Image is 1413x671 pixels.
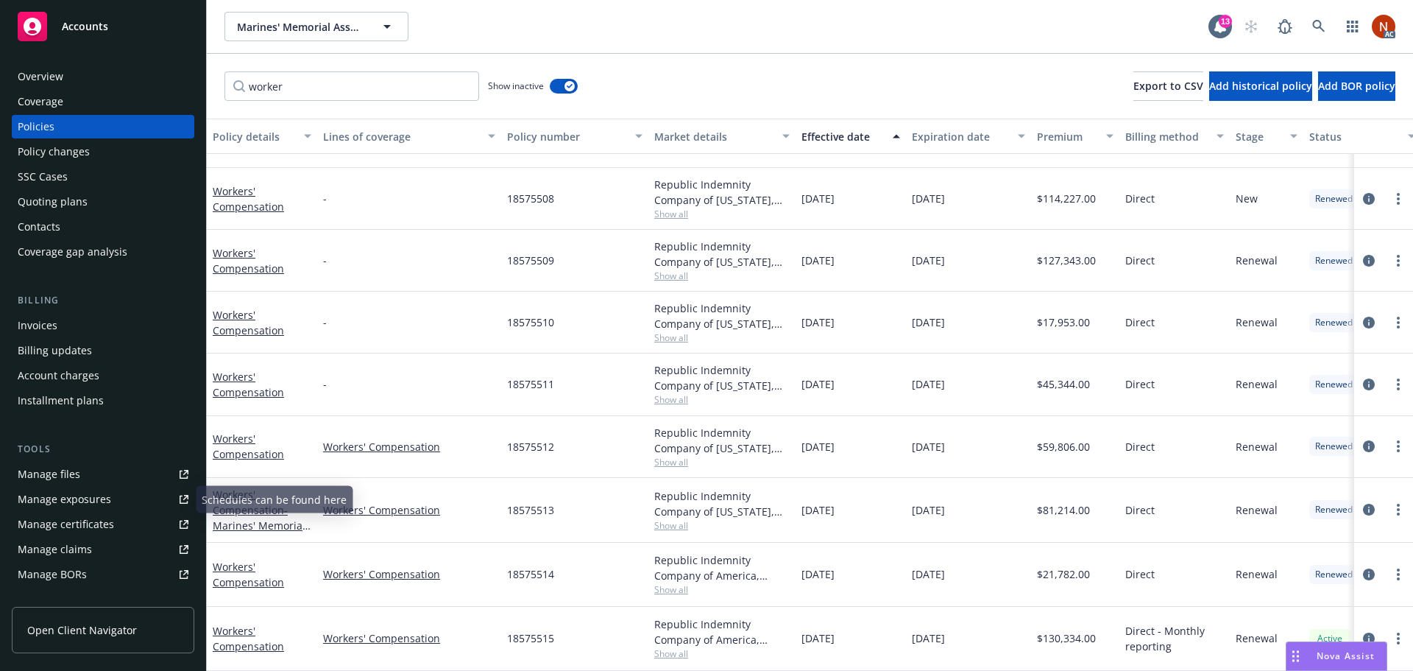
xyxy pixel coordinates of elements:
[18,364,99,387] div: Account charges
[213,624,284,653] a: Workers' Compensation
[323,191,327,206] span: -
[213,370,284,399] a: Workers' Compensation
[1236,566,1278,582] span: Renewal
[213,503,311,548] span: - Marines' Memorial Association
[507,191,554,206] span: 18575508
[1318,79,1395,93] span: Add BOR policy
[801,376,835,392] span: [DATE]
[654,270,790,282] span: Show all
[12,215,194,239] a: Contacts
[12,538,194,561] a: Manage claims
[18,513,114,536] div: Manage certificates
[323,566,495,582] a: Workers' Compensation
[1389,438,1407,455] a: more
[18,538,92,561] div: Manage claims
[801,630,835,646] span: [DATE]
[1315,378,1353,391] span: Renewed
[18,140,90,164] div: Policy changes
[507,315,554,330] span: 18575510
[1360,190,1378,208] a: circleInformation
[1338,12,1367,41] a: Switch app
[12,240,194,264] a: Coverage gap analysis
[18,65,63,88] div: Overview
[1236,315,1278,330] span: Renewal
[12,488,194,511] a: Manage exposures
[12,339,194,362] a: Billing updates
[18,488,111,511] div: Manage exposures
[12,140,194,164] a: Policy changes
[1309,129,1399,144] div: Status
[1037,253,1096,268] span: $127,343.00
[654,616,790,647] div: Republic Indemnity Company of America, [GEOGRAPHIC_DATA] Indemnity
[507,253,554,268] span: 18575509
[18,314,57,337] div: Invoices
[1315,254,1353,267] span: Renewed
[12,442,194,457] div: Tools
[501,119,648,154] button: Policy number
[1125,315,1155,330] span: Direct
[1360,501,1378,519] a: circleInformation
[654,301,790,331] div: Republic Indemnity Company of [US_STATE], [GEOGRAPHIC_DATA] Indemnity
[912,376,945,392] span: [DATE]
[18,165,68,189] div: SSC Cases
[1037,439,1090,454] span: $59,806.00
[12,293,194,308] div: Billing
[507,502,554,518] span: 18575513
[1125,566,1155,582] span: Direct
[213,308,284,337] a: Workers' Compensation
[323,630,495,646] a: Workers' Compensation
[12,389,194,412] a: Installment plans
[18,339,92,362] div: Billing updates
[507,566,554,582] span: 18575514
[18,90,63,113] div: Coverage
[12,513,194,536] a: Manage certificates
[1318,71,1395,101] button: Add BOR policy
[1315,440,1353,453] span: Renewed
[654,239,790,270] div: Republic Indemnity Company of [US_STATE], [GEOGRAPHIC_DATA] Indemnity
[1125,623,1224,654] span: Direct - Monthly reporting
[1286,642,1305,670] div: Drag to move
[1209,79,1312,93] span: Add historical policy
[1230,119,1303,154] button: Stage
[1315,192,1353,205] span: Renewed
[654,425,790,456] div: Republic Indemnity Company of [US_STATE], [GEOGRAPHIC_DATA] Indemnity
[323,253,327,268] span: -
[801,439,835,454] span: [DATE]
[801,129,884,144] div: Effective date
[27,622,137,638] span: Open Client Navigator
[62,21,108,32] span: Accounts
[912,502,945,518] span: [DATE]
[213,246,284,275] a: Workers' Compensation
[654,177,790,208] div: Republic Indemnity Company of [US_STATE], [GEOGRAPHIC_DATA] Indemnity
[1236,191,1258,206] span: New
[213,432,284,461] a: Workers' Compensation
[323,376,327,392] span: -
[1286,642,1387,671] button: Nova Assist
[1236,129,1281,144] div: Stage
[1389,501,1407,519] a: more
[507,129,626,144] div: Policy number
[18,215,60,239] div: Contacts
[801,191,835,206] span: [DATE]
[12,364,194,387] a: Account charges
[1236,253,1278,268] span: Renewal
[323,439,495,454] a: Workers' Compensation
[207,119,317,154] button: Policy details
[1125,129,1208,144] div: Billing method
[1389,314,1407,331] a: more
[1037,129,1097,144] div: Premium
[224,12,408,41] button: Marines' Memorial Association
[12,115,194,138] a: Policies
[1209,71,1312,101] button: Add historical policy
[1360,314,1378,331] a: circleInformation
[1037,502,1090,518] span: $81,214.00
[654,456,790,468] span: Show all
[18,190,88,214] div: Quoting plans
[1125,376,1155,392] span: Direct
[796,119,906,154] button: Effective date
[1236,376,1278,392] span: Renewal
[1315,632,1345,645] span: Active
[12,65,194,88] a: Overview
[1372,15,1395,38] img: photo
